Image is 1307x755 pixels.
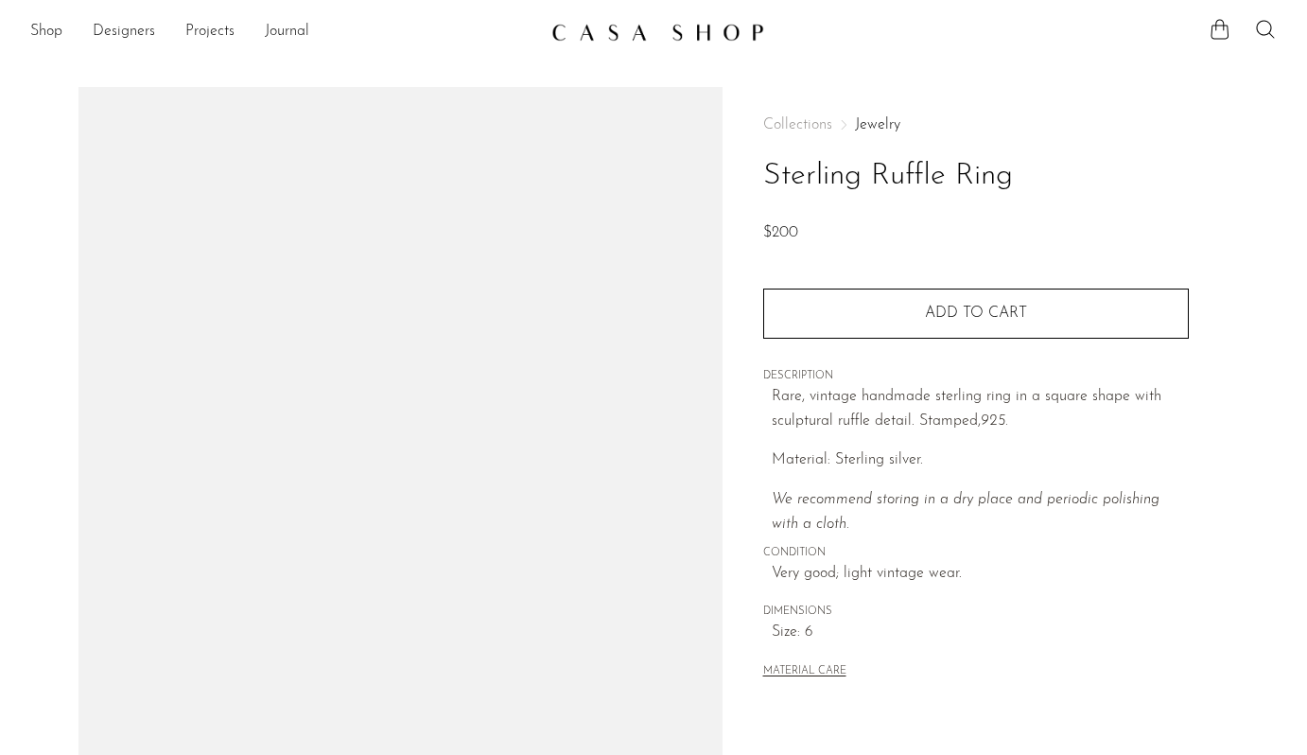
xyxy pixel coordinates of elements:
a: Jewelry [855,117,900,132]
em: We recommend storing in a dry place and periodic polishing with a cloth. [772,492,1159,532]
button: Add to cart [763,289,1189,338]
span: Very good; light vintage wear. [772,562,1189,587]
span: Size: 6 [772,621,1189,645]
ul: NEW HEADER MENU [30,16,536,48]
span: DIMENSIONS [763,604,1189,621]
p: Material: Sterling silver. [772,448,1189,473]
nav: Breadcrumbs [763,117,1189,132]
a: Designers [93,20,155,44]
em: 925. [981,413,1008,429]
a: Projects [185,20,235,44]
span: Add to cart [925,306,1027,321]
p: Rare, vintage handmade sterling ring in a square shape with sculptural ruffle detail. Stamped, [772,385,1189,433]
span: CONDITION [763,545,1189,562]
span: DESCRIPTION [763,368,1189,385]
h1: Sterling Ruffle Ring [763,152,1189,201]
nav: Desktop navigation [30,16,536,48]
span: Collections [763,117,832,132]
a: Shop [30,20,62,44]
span: $200 [763,225,798,240]
a: Journal [265,20,309,44]
button: MATERIAL CARE [763,665,846,679]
